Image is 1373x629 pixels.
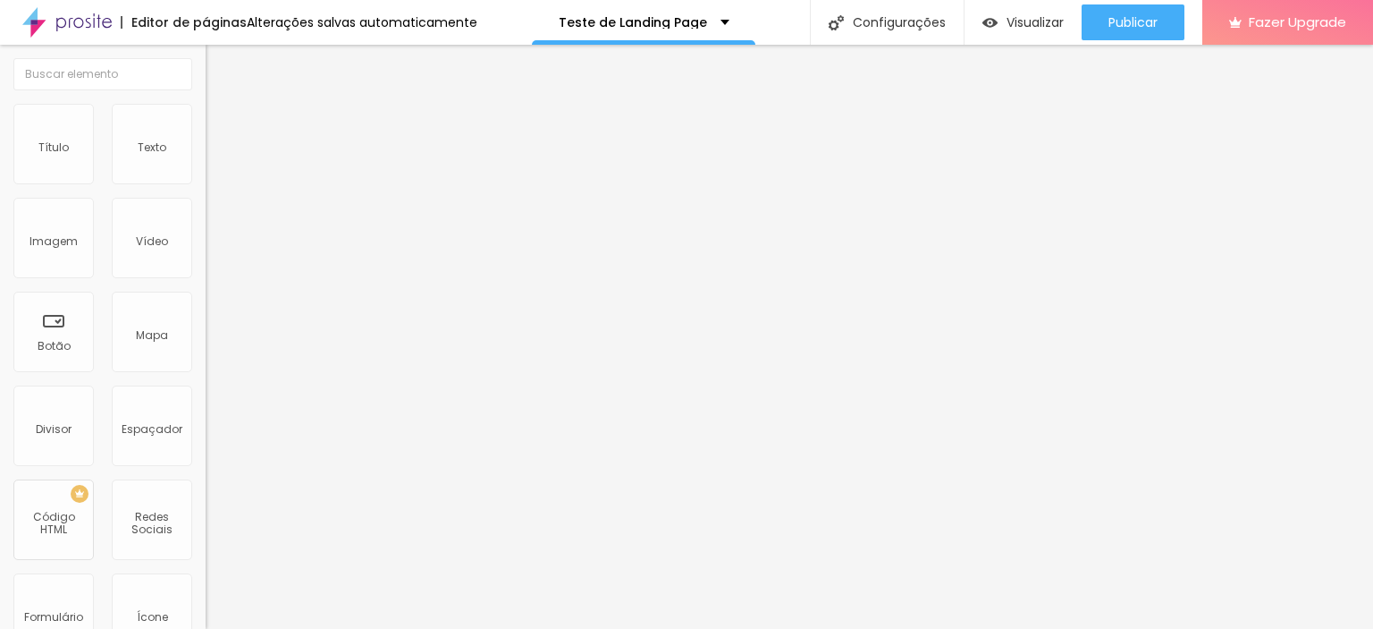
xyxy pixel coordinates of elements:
[13,58,192,90] input: Buscar elemento
[247,16,477,29] div: Alterações salvas automaticamente
[172,69,182,80] img: Icone
[36,434,72,446] div: Divisor
[38,340,71,353] div: Botão
[138,152,166,165] div: Texto
[1007,15,1064,30] span: Visualizar
[206,45,1373,629] iframe: Editor
[122,434,182,446] div: Espaçador
[116,522,187,548] div: Redes Sociais
[964,4,1082,40] button: Visualizar
[829,15,844,30] img: Icone
[1082,4,1184,40] button: Publicar
[1249,14,1346,30] span: Fazer Upgrade
[136,340,168,353] div: Mapa
[982,15,998,30] img: view-1.svg
[559,16,707,29] p: Teste de Landing Page
[29,246,78,259] div: Imagem
[136,246,168,259] div: Vídeo
[121,16,247,29] div: Editor de páginas
[1108,15,1158,30] span: Publicar
[38,152,69,165] div: Título
[18,522,88,548] div: Código HTML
